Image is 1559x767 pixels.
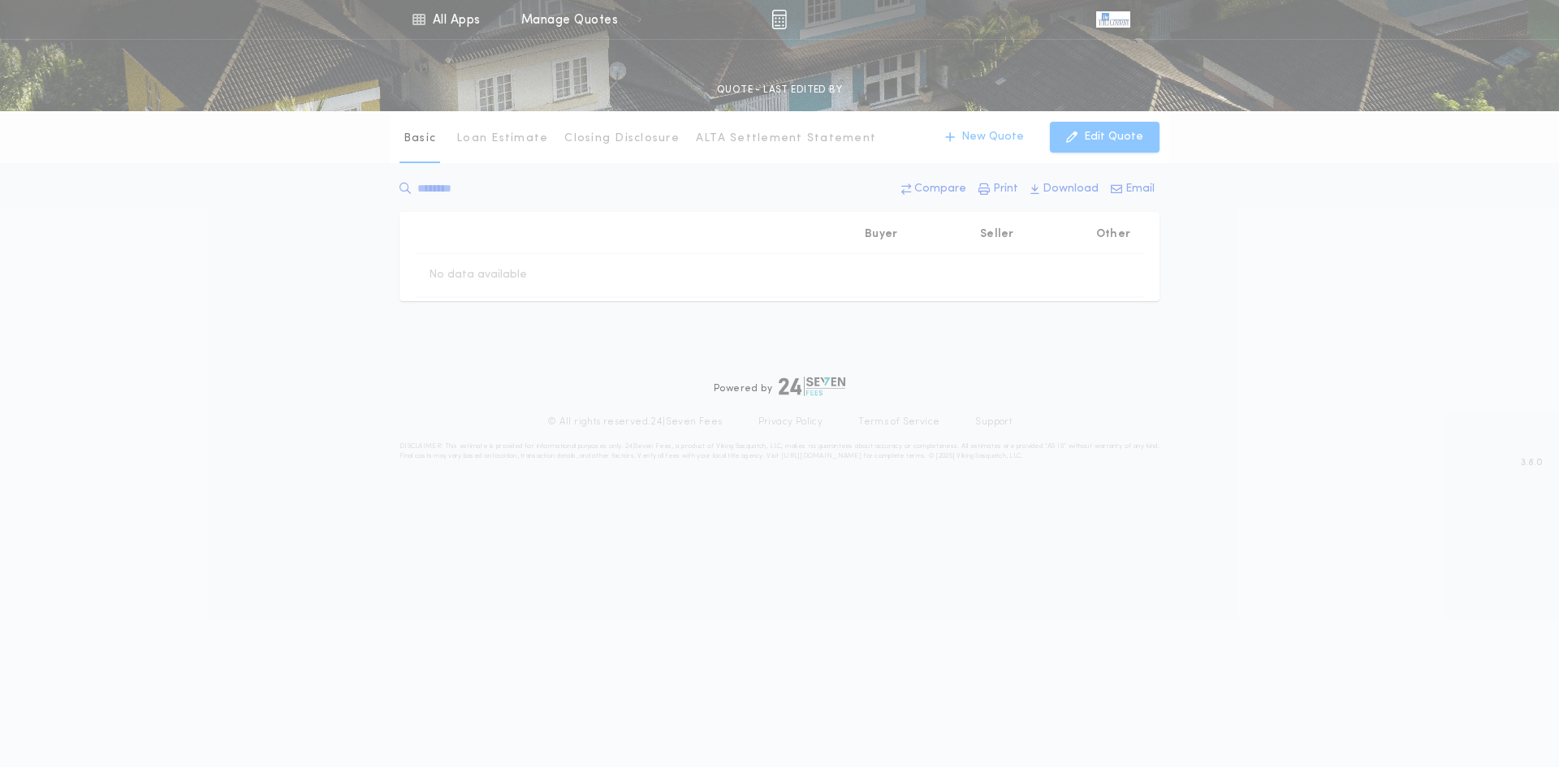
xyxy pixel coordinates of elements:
[858,416,939,429] a: Terms of Service
[1050,122,1160,153] button: Edit Quote
[974,175,1023,204] button: Print
[456,131,548,147] p: Loan Estimate
[717,82,842,98] p: QUOTE - LAST EDITED BY
[779,377,845,396] img: logo
[399,442,1160,461] p: DISCLAIMER: This estimate is provided for informational purposes only. 24|Seven Fees, a product o...
[929,122,1040,153] button: New Quote
[1096,226,1130,243] p: Other
[1026,175,1103,204] button: Download
[1096,11,1130,28] img: vs-icon
[1084,129,1143,145] p: Edit Quote
[961,129,1024,145] p: New Quote
[993,181,1018,197] p: Print
[781,453,862,459] a: [URL][DOMAIN_NAME]
[696,131,876,147] p: ALTA Settlement Statement
[1043,181,1099,197] p: Download
[980,226,1014,243] p: Seller
[865,226,897,243] p: Buyer
[1521,455,1543,470] span: 3.8.0
[404,131,436,147] p: Basic
[714,377,845,396] div: Powered by
[1106,175,1160,204] button: Email
[758,416,823,429] a: Privacy Policy
[896,175,971,204] button: Compare
[416,254,540,296] td: No data available
[1125,181,1155,197] p: Email
[975,416,1012,429] a: Support
[914,181,966,197] p: Compare
[547,416,723,429] p: © All rights reserved. 24|Seven Fees
[771,10,787,29] img: img
[564,131,680,147] p: Closing Disclosure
